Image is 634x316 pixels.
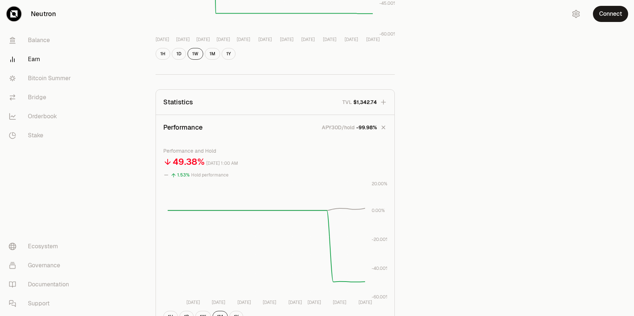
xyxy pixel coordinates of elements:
tspan: [DATE] [301,37,315,42]
button: 1W [187,48,203,60]
p: Performance and Hold [163,147,387,155]
button: 1H [156,48,170,60]
button: 1D [172,48,186,60]
p: Performance [163,122,203,133]
tspan: -40.00% [372,265,389,271]
p: Statistics [163,97,193,107]
a: Bitcoin Summer [3,69,79,88]
a: Governance [3,256,79,275]
tspan: -60.00% [372,294,389,300]
tspan: [DATE] [366,37,380,42]
button: Connect [593,6,628,22]
tspan: [DATE] [216,37,230,42]
tspan: [DATE] [212,300,225,305]
p: TVL [342,98,352,106]
tspan: [DATE] [186,300,200,305]
div: Hold performance [191,171,229,179]
tspan: -60.00% [379,31,397,37]
button: 1Y [222,48,236,60]
button: PerformanceAPY30D/hold-99.98% [156,115,394,140]
a: Documentation [3,275,79,294]
tspan: [DATE] [307,300,321,305]
tspan: -45.00% [379,0,397,6]
div: 1.53% [177,171,190,179]
div: 49.38% [173,156,205,168]
tspan: [DATE] [156,37,169,42]
a: Earn [3,50,79,69]
a: Ecosystem [3,237,79,256]
tspan: [DATE] [237,37,250,42]
button: 1M [205,48,220,60]
tspan: 0.00% [372,208,385,213]
tspan: [DATE] [263,300,276,305]
tspan: [DATE] [345,37,358,42]
a: Stake [3,126,79,145]
tspan: [DATE] [237,300,251,305]
p: APY30D/hold [322,124,355,131]
tspan: [DATE] [258,37,272,42]
a: Bridge [3,88,79,107]
span: -99.98% [356,124,377,131]
tspan: [DATE] [333,300,346,305]
a: Orderbook [3,107,79,126]
button: StatisticsTVL$1,342.74 [156,90,394,115]
a: Support [3,294,79,313]
tspan: [DATE] [280,37,294,42]
a: Balance [3,31,79,50]
tspan: -20.00% [372,237,389,242]
tspan: 20.00% [372,181,387,187]
tspan: [DATE] [288,300,302,305]
tspan: [DATE] [323,37,336,42]
div: [DATE] 1:00 AM [206,159,238,168]
tspan: [DATE] [176,37,190,42]
tspan: [DATE] [196,37,210,42]
tspan: [DATE] [358,300,372,305]
span: $1,342.74 [353,98,377,106]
